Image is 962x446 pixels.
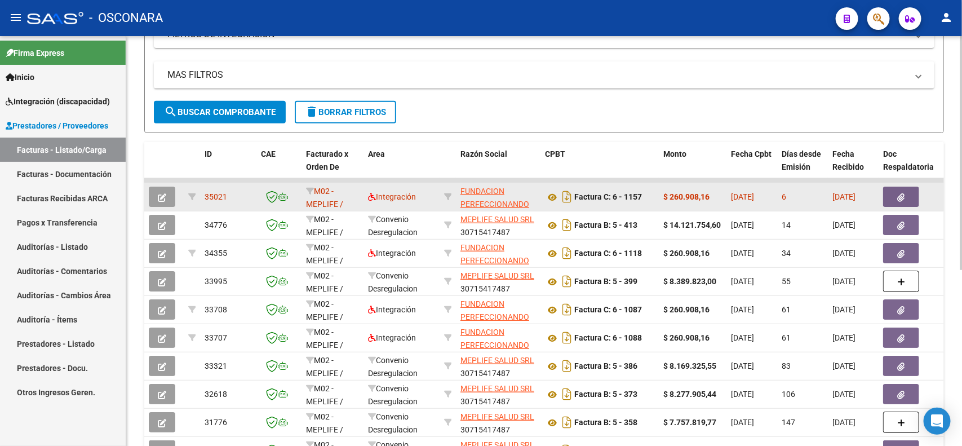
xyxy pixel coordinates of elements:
[205,192,227,201] span: 35021
[368,305,416,314] span: Integración
[832,149,864,171] span: Fecha Recibido
[832,192,855,201] span: [DATE]
[782,390,795,399] span: 106
[731,305,754,314] span: [DATE]
[782,361,791,370] span: 83
[305,107,386,117] span: Borrar Filtros
[883,149,934,171] span: Doc Respaldatoria
[540,142,659,192] datatable-header-cell: CPBT
[574,390,637,399] strong: Factura B: 5 - 373
[782,333,791,342] span: 61
[832,361,855,370] span: [DATE]
[663,149,686,158] span: Monto
[663,418,716,427] strong: $ 7.757.819,77
[560,188,574,206] i: Descargar documento
[663,277,716,286] strong: $ 8.389.823,00
[460,215,534,224] span: MEPLIFE SALUD SRL
[663,220,721,229] strong: $ 14.121.754,60
[460,185,536,209] div: 30712533362
[460,412,534,421] span: MEPLIFE SALUD SRL
[368,215,418,237] span: Convenio Desregulacion
[460,326,536,350] div: 30712533362
[368,271,418,293] span: Convenio Desregulacion
[6,71,34,83] span: Inicio
[167,69,907,81] mat-panel-title: MAS FILTROS
[306,243,343,278] span: M02 - MEPLIFE / MEPTEC
[663,361,716,370] strong: $ 8.169.325,55
[832,418,855,427] span: [DATE]
[731,390,754,399] span: [DATE]
[363,142,440,192] datatable-header-cell: Area
[560,329,574,347] i: Descargar documento
[368,356,418,378] span: Convenio Desregulacion
[164,107,276,117] span: Buscar Comprobante
[832,305,855,314] span: [DATE]
[154,101,286,123] button: Buscar Comprobante
[164,105,178,118] mat-icon: search
[154,61,934,89] mat-expansion-panel-header: MAS FILTROS
[368,192,416,201] span: Integración
[731,333,754,342] span: [DATE]
[832,249,855,258] span: [DATE]
[879,142,946,192] datatable-header-cell: Doc Respaldatoria
[832,220,855,229] span: [DATE]
[574,334,642,343] strong: Factura C: 6 - 1088
[663,333,710,342] strong: $ 260.908,16
[256,142,302,192] datatable-header-cell: CAE
[460,241,536,265] div: 30712533362
[205,418,227,427] span: 31776
[939,11,953,24] mat-icon: person
[574,221,637,230] strong: Factura B: 5 - 413
[782,249,791,258] span: 34
[205,249,227,258] span: 34355
[560,244,574,262] i: Descargar documento
[205,149,212,158] span: ID
[205,333,227,342] span: 33707
[659,142,726,192] datatable-header-cell: Monto
[832,277,855,286] span: [DATE]
[560,272,574,290] i: Descargar documento
[302,142,363,192] datatable-header-cell: Facturado x Orden De
[574,249,642,258] strong: Factura C: 6 - 1118
[731,361,754,370] span: [DATE]
[731,277,754,286] span: [DATE]
[306,215,343,250] span: M02 - MEPLIFE / MEPTEC
[368,149,385,158] span: Area
[663,390,716,399] strong: $ 8.277.905,44
[832,390,855,399] span: [DATE]
[726,142,777,192] datatable-header-cell: Fecha Cpbt
[828,142,879,192] datatable-header-cell: Fecha Recibido
[89,6,163,30] span: - OSCONARA
[663,249,710,258] strong: $ 260.908,16
[456,142,540,192] datatable-header-cell: Razón Social
[460,356,534,365] span: MEPLIFE SALUD SRL
[782,220,791,229] span: 14
[306,384,343,419] span: M02 - MEPLIFE / MEPTEC
[460,298,536,321] div: 30712533362
[6,95,110,108] span: Integración (discapacidad)
[306,187,343,222] span: M02 - MEPLIFE / MEPTEC
[574,277,637,286] strong: Factura B: 5 - 399
[560,301,574,319] i: Descargar documento
[782,277,791,286] span: 55
[6,47,64,59] span: Firma Express
[460,187,529,234] span: FUNDACION PERFECCIONANDO EL NORDESTE ARGENTINO
[460,382,536,406] div: 30715417487
[560,357,574,375] i: Descargar documento
[460,328,529,375] span: FUNDACION PERFECCIONANDO EL NORDESTE ARGENTINO
[368,384,418,406] span: Convenio Desregulacion
[731,192,754,201] span: [DATE]
[460,243,529,290] span: FUNDACION PERFECCIONANDO EL NORDESTE ARGENTINO
[731,149,772,158] span: Fecha Cpbt
[560,385,574,403] i: Descargar documento
[9,11,23,24] mat-icon: menu
[205,390,227,399] span: 32618
[368,412,418,434] span: Convenio Desregulacion
[200,142,256,192] datatable-header-cell: ID
[460,271,534,280] span: MEPLIFE SALUD SRL
[460,410,536,434] div: 30715417487
[460,384,534,393] span: MEPLIFE SALUD SRL
[545,149,565,158] span: CPBT
[261,149,276,158] span: CAE
[305,105,318,118] mat-icon: delete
